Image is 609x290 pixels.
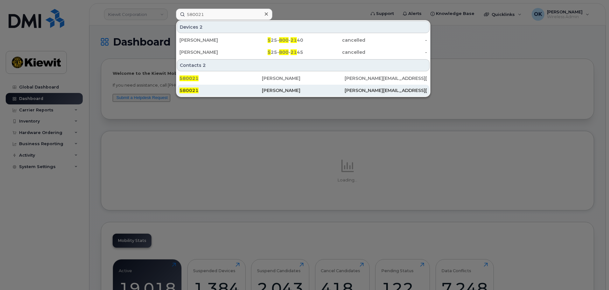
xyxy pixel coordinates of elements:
[177,59,430,71] div: Contacts
[179,75,199,81] span: 580021
[268,49,271,55] span: 5
[345,75,427,81] div: [PERSON_NAME][EMAIL_ADDRESS][PERSON_NAME][PERSON_NAME][DOMAIN_NAME]
[203,62,206,68] span: 2
[279,49,289,55] span: 800
[179,37,241,43] div: [PERSON_NAME]
[262,87,344,94] div: [PERSON_NAME]
[199,24,203,30] span: 2
[581,262,604,285] iframe: Messenger Launcher
[279,37,289,43] span: 800
[345,87,427,94] div: [PERSON_NAME][EMAIL_ADDRESS][PERSON_NAME][PERSON_NAME][DOMAIN_NAME]
[241,37,304,43] div: 25- - 40
[177,85,430,96] a: 580021[PERSON_NAME][PERSON_NAME][EMAIL_ADDRESS][PERSON_NAME][PERSON_NAME][DOMAIN_NAME]
[177,21,430,33] div: Devices
[177,46,430,58] a: [PERSON_NAME]525-800-2145cancelled-
[290,37,297,43] span: 21
[262,75,344,81] div: [PERSON_NAME]
[290,49,297,55] span: 21
[303,37,365,43] div: cancelled
[268,37,271,43] span: 5
[177,73,430,84] a: 580021[PERSON_NAME][PERSON_NAME][EMAIL_ADDRESS][PERSON_NAME][PERSON_NAME][DOMAIN_NAME]
[365,49,427,55] div: -
[303,49,365,55] div: cancelled
[179,88,199,93] span: 580021
[177,34,430,46] a: [PERSON_NAME]525-800-2140cancelled-
[365,37,427,43] div: -
[179,49,241,55] div: [PERSON_NAME]
[241,49,304,55] div: 25- - 45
